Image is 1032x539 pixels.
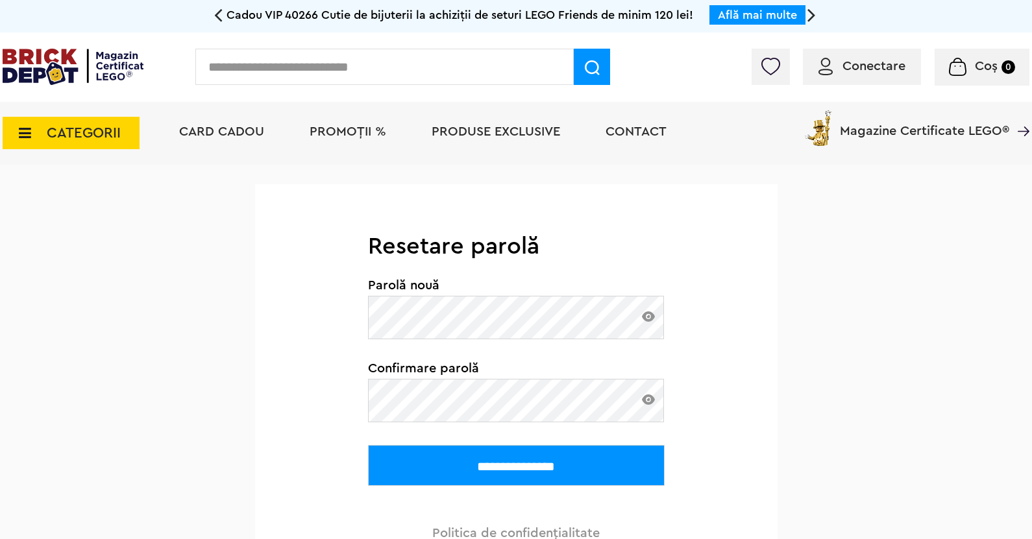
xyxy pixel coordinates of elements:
span: Magazine Certificate LEGO® [840,108,1009,138]
span: Parolă nouă [368,279,665,292]
a: PROMOȚII % [310,125,386,138]
span: CATEGORII [47,126,121,140]
small: 0 [1001,60,1015,74]
a: Magazine Certificate LEGO® [1009,108,1029,121]
a: Contact [606,125,667,138]
a: Conectare [818,60,905,73]
a: Află mai multe [718,9,797,21]
span: Confirmare parolă [368,362,665,375]
a: Card Cadou [179,125,264,138]
span: Conectare [842,60,905,73]
span: Cadou VIP 40266 Cutie de bijuterii la achiziții de seturi LEGO Friends de minim 120 lei! [227,9,693,21]
h3: Resetare parolă [368,237,665,256]
span: Coș [975,60,998,73]
a: Produse exclusive [432,125,560,138]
